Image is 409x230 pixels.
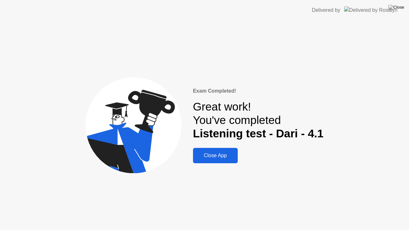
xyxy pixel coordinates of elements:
button: Close App [193,148,238,163]
div: Close App [195,153,236,158]
img: Close [388,5,404,10]
div: Delivered by [312,6,340,14]
div: Great work! You've completed [193,100,324,141]
b: Listening test - Dari - 4.1 [193,127,324,140]
img: Delivered by Rosalyn [344,6,397,14]
div: Exam Completed! [193,87,324,95]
